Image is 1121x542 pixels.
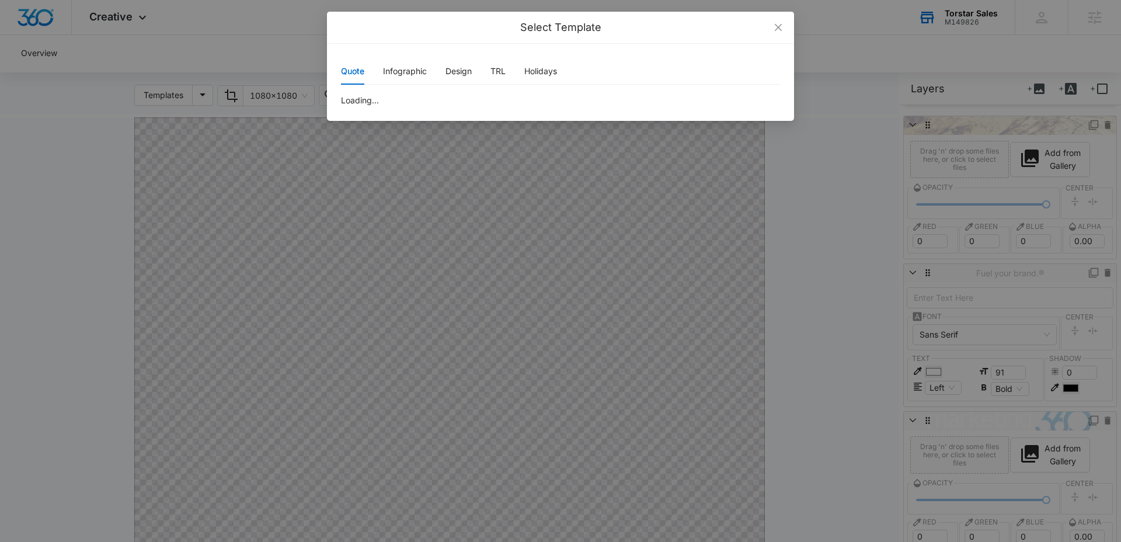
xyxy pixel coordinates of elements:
[341,94,379,107] span: Loading...
[763,12,794,43] button: Close
[341,65,364,78] div: Quote
[341,21,780,34] div: Select Template
[445,65,472,78] div: Design
[524,65,557,78] div: Holidays
[490,65,506,78] div: TRL
[774,23,783,32] span: close
[383,65,427,78] div: Infographic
